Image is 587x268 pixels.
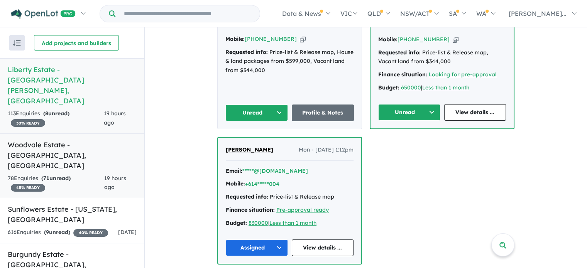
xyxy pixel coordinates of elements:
a: Less than 1 month [422,84,469,91]
span: Mon - [DATE] 1:12pm [299,145,354,155]
div: Price-list & Release map [226,192,354,202]
img: sort.svg [13,40,21,46]
a: [PHONE_NUMBER] [245,35,297,42]
button: Copy [300,35,306,43]
button: Copy [453,35,458,44]
strong: Finance situation: [226,206,275,213]
a: View details ... [292,239,354,256]
div: 78 Enquir ies [8,174,104,192]
a: Less than 1 month [269,219,316,226]
a: [PERSON_NAME] [226,145,273,155]
span: 40 % READY [73,229,108,237]
strong: Mobile: [225,35,245,42]
span: 71 [43,175,49,182]
strong: ( unread) [44,229,70,236]
strong: Requested info: [378,49,421,56]
strong: Mobile: [378,36,398,43]
a: 650000 [401,84,421,91]
div: 113 Enquir ies [8,109,104,128]
a: Pre-approval ready [276,206,329,213]
span: 9 [46,229,49,236]
strong: Finance situation: [378,71,427,78]
strong: Budget: [378,84,399,91]
strong: Requested info: [226,193,268,200]
button: Add projects and builders [34,35,119,51]
strong: Budget: [226,219,247,226]
button: Unread [225,105,288,121]
span: 8 [45,110,48,117]
span: 19 hours ago [104,110,126,126]
span: 30 % READY [11,119,45,127]
strong: ( unread) [41,175,71,182]
div: | [226,219,354,228]
button: Assigned [226,239,288,256]
span: [DATE] [118,229,137,236]
span: 45 % READY [11,184,45,192]
div: | [378,83,506,93]
input: Try estate name, suburb, builder or developer [117,5,258,22]
div: Price-list & Release map, House & land packages from $599,000, Vacant land from $344,000 [225,48,354,75]
div: 616 Enquir ies [8,228,108,237]
a: 830000 [249,219,268,226]
strong: Requested info: [225,49,268,56]
span: 19 hours ago [104,175,126,191]
a: View details ... [444,104,506,121]
img: Openlot PRO Logo White [11,9,76,19]
div: Price-list & Release map, Vacant land from $344,000 [378,48,506,67]
h5: Sunflowers Estate - [US_STATE] , [GEOGRAPHIC_DATA] [8,204,137,225]
span: [PERSON_NAME]... [509,10,567,17]
strong: ( unread) [43,110,69,117]
h5: Liberty Estate - [GEOGRAPHIC_DATA][PERSON_NAME] , [GEOGRAPHIC_DATA] [8,64,137,106]
h5: Woodvale Estate - [GEOGRAPHIC_DATA] , [GEOGRAPHIC_DATA] [8,140,137,171]
button: Unread [378,104,440,121]
strong: Mobile: [226,180,245,187]
a: [PHONE_NUMBER] [398,36,450,43]
a: Looking for pre-approval [429,71,497,78]
span: [PERSON_NAME] [226,146,273,153]
strong: Email: [226,167,242,174]
a: Profile & Notes [292,105,354,121]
